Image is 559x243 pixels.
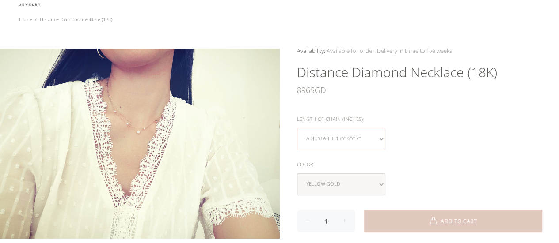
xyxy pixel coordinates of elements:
[297,47,325,55] span: Availability:
[297,81,542,99] div: SGD
[297,64,542,81] h1: Distance Diamond necklace (18K)
[441,219,477,224] span: ADD TO CART
[40,16,112,22] span: Distance Diamond necklace (18K)
[327,47,452,55] span: Available for order. Delivery in three to five weeks
[297,113,542,125] div: Length of Chain (inches):
[297,159,542,170] div: Color:
[297,81,310,99] span: 896
[364,210,542,232] button: ADD TO CART
[19,16,32,22] a: Home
